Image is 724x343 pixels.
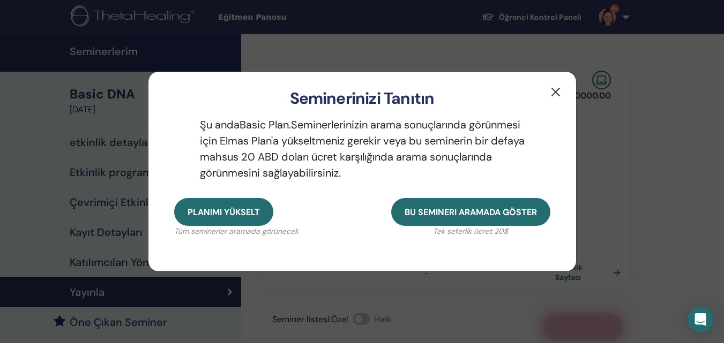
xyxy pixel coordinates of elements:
p: Şu anda Basic Plan. Seminerlerinizin arama sonuçlarında görünmesi için Elmas Plan'a yükseltmeniz ... [174,117,550,181]
h3: Seminerinizi Tanıtın [166,89,559,108]
span: Bu semineri aramada göster [405,207,537,218]
p: Tek seferlik ücret 20$ [391,226,550,237]
span: Planımı yükselt [188,207,260,218]
button: Planımı yükselt [174,198,273,226]
p: Tüm seminerler aramada görünecek [174,226,298,237]
div: Open Intercom Messenger [688,307,713,332]
button: Bu semineri aramada göster [391,198,550,226]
